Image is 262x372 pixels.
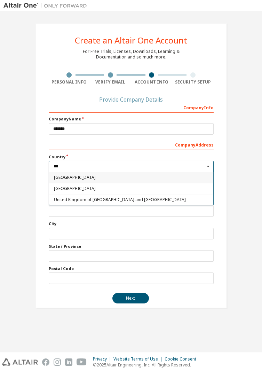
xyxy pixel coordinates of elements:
span: United Kingdom of [GEOGRAPHIC_DATA] and [GEOGRAPHIC_DATA] [54,198,208,202]
label: Postal Code [49,266,214,271]
p: © 2025 Altair Engineering, Inc. All Rights Reserved. [93,362,200,368]
div: Company Info [49,102,214,113]
img: instagram.svg [54,358,61,366]
div: Privacy [93,356,113,362]
div: Company Address [49,139,214,150]
div: For Free Trials, Licenses, Downloads, Learning & Documentation and so much more. [83,49,180,60]
label: City [49,221,214,227]
div: Security Setup [172,79,214,85]
div: Website Terms of Use [113,356,165,362]
span: [GEOGRAPHIC_DATA] [54,187,208,191]
img: facebook.svg [42,358,49,366]
label: Country [49,154,214,160]
span: [GEOGRAPHIC_DATA] [54,175,208,180]
div: Provide Company Details [49,97,214,102]
img: youtube.svg [77,358,87,366]
div: Cookie Consent [165,356,200,362]
img: Altair One [3,2,90,9]
button: Next [112,293,149,303]
label: Company Name [49,116,214,122]
div: Personal Info [49,79,90,85]
img: altair_logo.svg [2,358,38,366]
img: linkedin.svg [65,358,72,366]
div: Verify Email [90,79,131,85]
div: Account Info [131,79,173,85]
div: Create an Altair One Account [75,36,187,45]
label: State / Province [49,244,214,249]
